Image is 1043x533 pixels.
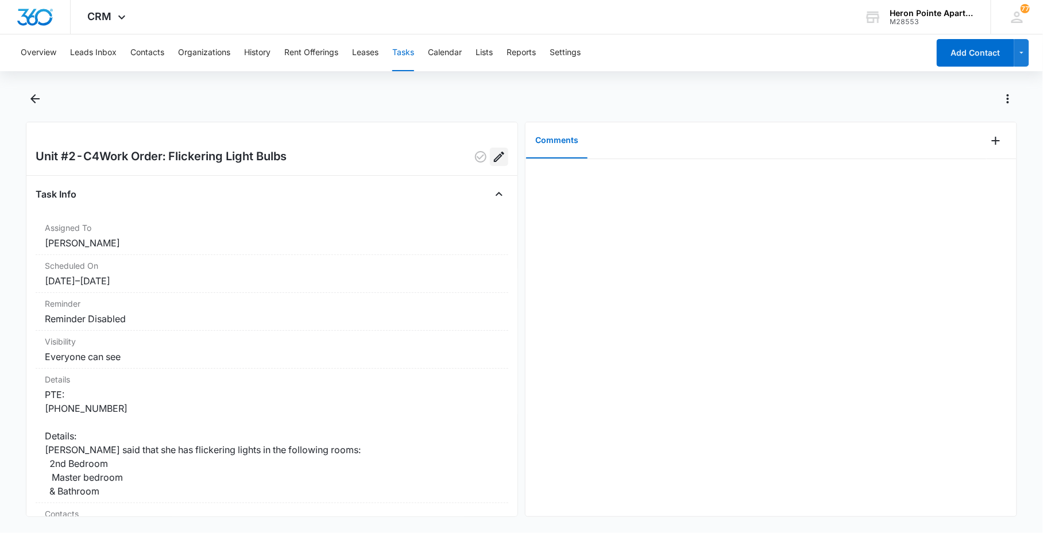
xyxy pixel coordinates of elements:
[45,222,499,234] dt: Assigned To
[36,217,508,255] div: Assigned To[PERSON_NAME]
[476,34,493,71] button: Lists
[428,34,462,71] button: Calendar
[244,34,271,71] button: History
[36,331,508,369] div: VisibilityEveryone can see
[45,298,499,310] dt: Reminder
[45,260,499,272] dt: Scheduled On
[88,10,112,22] span: CRM
[490,148,508,166] button: Edit
[21,34,56,71] button: Overview
[45,350,499,364] dd: Everyone can see
[507,34,536,71] button: Reports
[999,90,1017,108] button: Actions
[284,34,338,71] button: Rent Offerings
[36,255,508,293] div: Scheduled On[DATE]–[DATE]
[490,185,508,203] button: Close
[890,18,974,26] div: account id
[352,34,378,71] button: Leases
[36,369,508,503] div: DetailsPTE: [PHONE_NUMBER] Details: [PERSON_NAME] said that she has flickering lights in the foll...
[526,123,588,159] button: Comments
[45,388,499,498] dd: PTE: [PHONE_NUMBER] Details: [PERSON_NAME] said that she has flickering lights in the following r...
[1021,4,1030,13] div: notifications count
[45,335,499,347] dt: Visibility
[987,132,1005,150] button: Add Comment
[392,34,414,71] button: Tasks
[1021,4,1030,13] span: 77
[130,34,164,71] button: Contacts
[45,508,499,520] dt: Contacts
[890,9,974,18] div: account name
[36,187,76,201] h4: Task Info
[45,373,499,385] dt: Details
[45,274,499,288] dd: [DATE] – [DATE]
[45,236,499,250] dd: [PERSON_NAME]
[36,148,287,166] h2: Unit #2-C4Work Order: Flickering Light Bulbs
[550,34,581,71] button: Settings
[937,39,1014,67] button: Add Contact
[36,293,508,331] div: ReminderReminder Disabled
[45,312,499,326] dd: Reminder Disabled
[178,34,230,71] button: Organizations
[26,90,44,108] button: Back
[70,34,117,71] button: Leads Inbox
